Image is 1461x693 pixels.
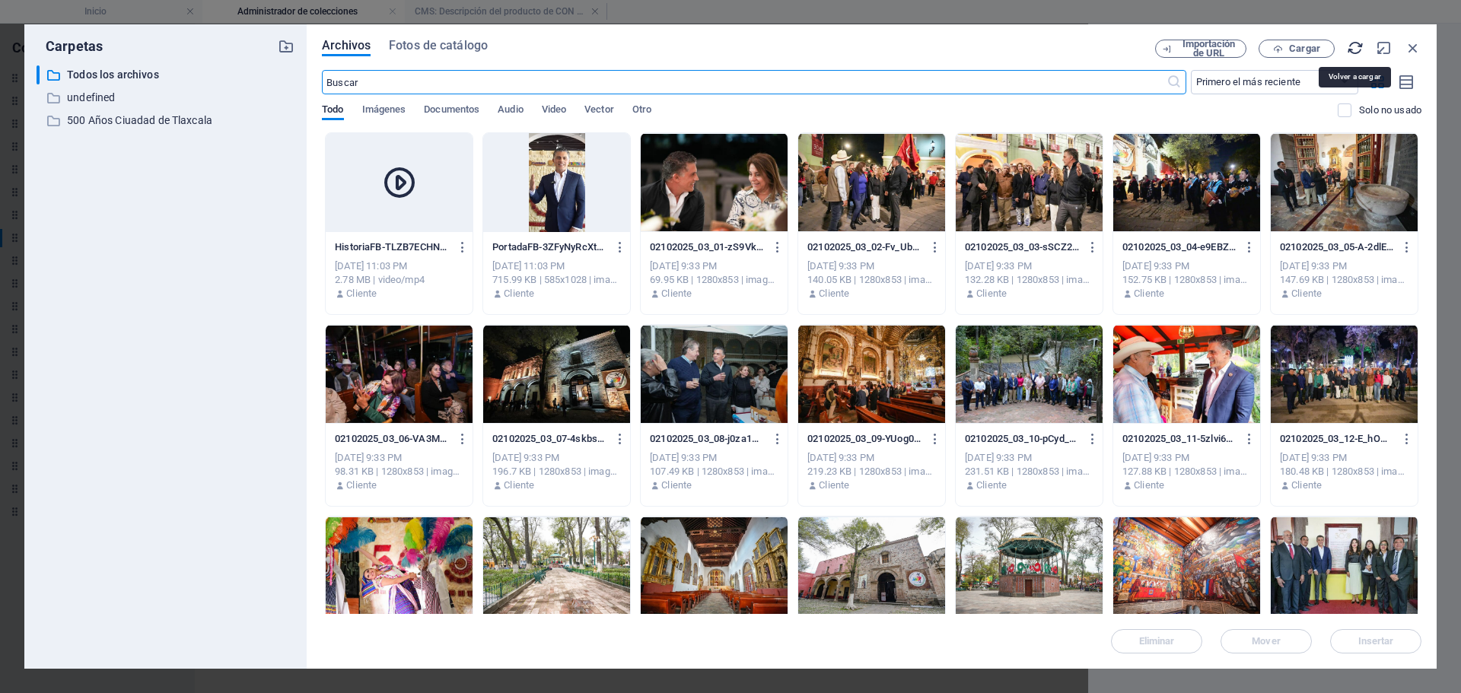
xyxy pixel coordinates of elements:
[807,273,936,287] div: 140.05 KB | 1280x853 | image/jpeg
[1289,44,1320,53] span: Cargar
[807,240,921,254] p: 02102025_03_02-Fv_Ub9TPhov6XPzyshuVSQ.jpeg
[67,66,266,84] p: Todos los archivos
[1280,259,1408,273] div: [DATE] 9:33 PM
[584,100,614,122] span: Vector
[1178,40,1240,58] span: Importación de URL
[278,38,294,55] i: Crear carpeta
[492,240,606,254] p: PortadaFB-3ZFyNyRcXtYasvCKBlR7Cw.png
[965,465,1093,478] div: 231.51 KB | 1280x853 | image/jpeg
[322,37,371,55] span: Archivos
[661,287,692,300] p: Cliente
[346,478,377,492] p: Cliente
[1291,287,1322,300] p: Cliente
[1280,465,1408,478] div: 180.48 KB | 1280x853 | image/jpeg
[1122,451,1251,465] div: [DATE] 9:33 PM
[1122,432,1237,446] p: 02102025_03_11-5zlvi6WQhNG_WwPRrQSpHw.jpeg
[1376,40,1393,56] i: Minimizar
[1359,103,1421,117] p: Solo no usado
[542,100,566,122] span: Video
[67,112,266,129] p: 500 Años Ciuadad de Tlaxcala
[335,465,463,478] div: 98.31 KB | 1280x853 | image/jpeg
[1134,478,1164,492] p: Cliente
[650,240,764,254] p: 02102025_03_01-zS9VkfDmMA-6PF248d6rhw.jpeg
[965,451,1093,465] div: [DATE] 9:33 PM
[976,478,1007,492] p: Cliente
[650,451,778,465] div: [DATE] 9:33 PM
[37,111,294,130] div: 500 Años Ciuadad de Tlaxcala
[346,287,377,300] p: Cliente
[819,478,849,492] p: Cliente
[965,240,1079,254] p: 02102025_03_03-sSCZ22jEriHMf-vEsHVpYQ.jpeg
[498,100,523,122] span: Audio
[807,465,936,478] div: 219.23 KB | 1280x853 | image/jpeg
[362,100,406,122] span: Imágenes
[335,451,463,465] div: [DATE] 9:33 PM
[807,259,936,273] div: [DATE] 9:33 PM
[1155,40,1246,58] button: Importación de URL
[37,88,294,107] div: undefined
[650,273,778,287] div: 69.95 KB | 1280x853 | image/jpeg
[1291,478,1322,492] p: Cliente
[335,432,449,446] p: 02102025_03_06-VA3MMK4ouS-y_wry4-oAuA.jpeg
[1134,287,1164,300] p: Cliente
[492,465,621,478] div: 196.7 KB | 1280x853 | image/jpeg
[1122,273,1251,287] div: 152.75 KB | 1280x853 | image/jpeg
[965,432,1079,446] p: 02102025_03_10-pCyd_PC957pbqcvLdGeMTg.jpeg
[807,432,921,446] p: 02102025_03_09-YUog04ZHs70xnQNxg5Aq3Q.jpeg
[1280,273,1408,287] div: 147.69 KB | 1280x853 | image/jpeg
[492,451,621,465] div: [DATE] 9:33 PM
[335,240,449,254] p: HistoriaFB-TLZB7ECHNwleMQeXsyJfOg.mp4
[335,273,463,287] div: 2.78 MB | video/mp4
[1280,451,1408,465] div: [DATE] 9:33 PM
[37,37,103,56] p: Carpetas
[632,100,651,122] span: Otro
[1405,40,1421,56] i: Cerrar
[335,259,463,273] div: [DATE] 11:03 PM
[424,100,479,122] span: Documentos
[1280,240,1394,254] p: 02102025_03_05-A-2dlE4FV_GKrCDP9-p4Tw.jpeg
[650,432,764,446] p: 02102025_03_08-j0za1U8o-UpkpuSfYgKK1Q.jpeg
[965,273,1093,287] div: 132.28 KB | 1280x853 | image/jpeg
[1259,40,1335,58] button: Cargar
[492,259,621,273] div: [DATE] 11:03 PM
[389,37,488,55] span: Fotos de catálogo
[322,70,1166,94] input: Buscar
[1122,259,1251,273] div: [DATE] 9:33 PM
[492,273,621,287] div: 715.99 KB | 585x1028 | image/png
[492,432,606,446] p: 02102025_03_07-4skbsCuObi6qknCaGymSJw.jpeg
[37,65,40,84] div: ​
[965,259,1093,273] div: [DATE] 9:33 PM
[650,465,778,478] div: 107.49 KB | 1280x853 | image/jpeg
[1122,240,1237,254] p: 02102025_03_04-e9EBZVsEZsxxS3h72HF83Q.jpeg
[504,478,534,492] p: Cliente
[1280,432,1394,446] p: 02102025_03_12-E_hOWJ9O-Cs6L1y8SrDq9Q.jpeg
[322,100,343,122] span: Todo
[1122,465,1251,478] div: 127.88 KB | 1280x853 | image/jpeg
[650,259,778,273] div: [DATE] 9:33 PM
[67,89,266,106] p: undefined
[976,287,1007,300] p: Cliente
[504,287,534,300] p: Cliente
[819,287,849,300] p: Cliente
[807,451,936,465] div: [DATE] 9:33 PM
[661,478,692,492] p: Cliente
